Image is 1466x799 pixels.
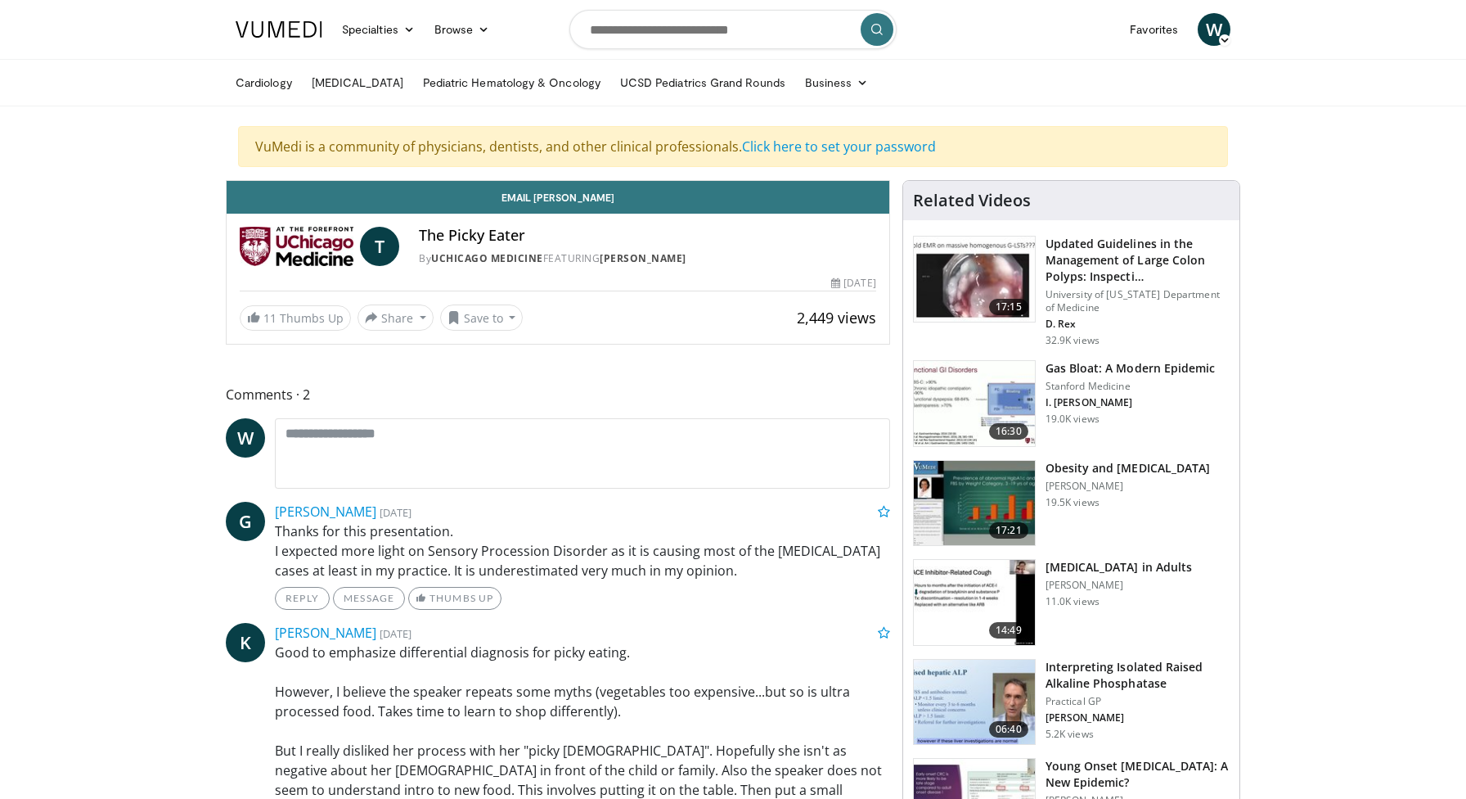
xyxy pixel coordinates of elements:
a: K [226,623,265,662]
a: Email [PERSON_NAME] [227,181,889,214]
a: 17:15 Updated Guidelines in the Management of Large Colon Polyps: Inspecti… University of [US_STA... [913,236,1230,347]
a: UCSD Pediatrics Grand Rounds [610,66,795,99]
small: [DATE] [380,626,411,641]
p: I. [PERSON_NAME] [1046,396,1216,409]
a: 17:21 Obesity and [MEDICAL_DATA] [PERSON_NAME] 19.5K views [913,460,1230,547]
p: University of [US_STATE] Department of Medicine [1046,288,1230,314]
a: Browse [425,13,500,46]
a: Message [333,587,405,610]
a: G [226,502,265,541]
a: Business [795,66,879,99]
img: 480ec31d-e3c1-475b-8289-0a0659db689a.150x105_q85_crop-smart_upscale.jpg [914,361,1035,446]
a: 06:40 Interpreting Isolated Raised Alkaline Phosphatase Practical GP [PERSON_NAME] 5.2K views [913,659,1230,746]
a: 11 Thumbs Up [240,305,351,331]
h3: [MEDICAL_DATA] in Adults [1046,559,1192,576]
small: [DATE] [380,505,411,520]
a: UChicago Medicine [431,251,543,265]
a: [PERSON_NAME] [275,624,376,642]
a: Specialties [332,13,425,46]
p: Practical GP [1046,695,1230,708]
span: 11 [263,310,277,326]
p: [PERSON_NAME] [1046,579,1192,592]
input: Search topics, interventions [569,10,897,49]
p: D. Rex [1046,318,1230,331]
h3: Young Onset [MEDICAL_DATA]: A New Epidemic? [1046,758,1230,791]
a: Favorites [1120,13,1188,46]
p: 11.0K views [1046,595,1099,608]
h4: Related Videos [913,191,1031,210]
a: Pediatric Hematology & Oncology [413,66,610,99]
h3: Interpreting Isolated Raised Alkaline Phosphatase [1046,659,1230,692]
a: [PERSON_NAME] [275,503,376,521]
h3: Gas Bloat: A Modern Epidemic [1046,360,1216,377]
div: [DATE] [831,276,875,291]
img: 0df8ca06-75ef-4873-806f-abcb553c84b6.150x105_q85_crop-smart_upscale.jpg [914,461,1035,546]
span: 14:49 [989,622,1028,639]
p: [PERSON_NAME] [1046,480,1211,493]
div: VuMedi is a community of physicians, dentists, and other clinical professionals. [238,126,1228,167]
img: VuMedi Logo [236,21,322,38]
a: Thumbs Up [408,587,501,610]
span: 06:40 [989,721,1028,738]
span: Comments 2 [226,384,890,405]
p: Stanford Medicine [1046,380,1216,393]
a: T [360,227,399,266]
h3: Updated Guidelines in the Management of Large Colon Polyps: Inspecti… [1046,236,1230,285]
p: 19.5K views [1046,496,1099,509]
p: [PERSON_NAME] [1046,711,1230,725]
span: 16:30 [989,423,1028,440]
h4: The Picky Eater [419,227,876,245]
a: [PERSON_NAME] [600,251,686,265]
a: W [1198,13,1230,46]
img: UChicago Medicine [240,227,353,266]
button: Share [358,305,434,331]
h3: Obesity and [MEDICAL_DATA] [1046,460,1211,476]
a: [MEDICAL_DATA] [302,66,413,99]
a: Click here to set your password [742,138,936,156]
img: 11950cd4-d248-4755-8b98-ec337be04c84.150x105_q85_crop-smart_upscale.jpg [914,560,1035,645]
span: 17:21 [989,522,1028,539]
img: 6a4ee52d-0f16-480d-a1b4-8187386ea2ed.150x105_q85_crop-smart_upscale.jpg [914,660,1035,745]
img: dfcfcb0d-b871-4e1a-9f0c-9f64970f7dd8.150x105_q85_crop-smart_upscale.jpg [914,237,1035,322]
span: 2,449 views [797,308,876,327]
p: 5.2K views [1046,728,1094,741]
span: 17:15 [989,299,1028,315]
p: 19.0K views [1046,413,1099,426]
a: Reply [275,587,330,610]
button: Save to [440,305,524,331]
a: W [226,418,265,458]
p: 32.9K views [1046,334,1099,347]
div: By FEATURING [419,251,876,266]
a: Cardiology [226,66,302,99]
p: Thanks for this presentation. I expected more light on Sensory Procession Disorder as it is causi... [275,521,890,580]
a: 16:30 Gas Bloat: A Modern Epidemic Stanford Medicine I. [PERSON_NAME] 19.0K views [913,360,1230,447]
a: 14:49 [MEDICAL_DATA] in Adults [PERSON_NAME] 11.0K views [913,559,1230,646]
